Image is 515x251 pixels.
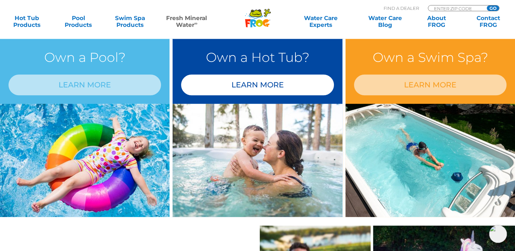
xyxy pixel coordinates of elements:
a: Swim SpaProducts [110,15,150,28]
input: GO [487,5,499,11]
sup: ∞ [194,21,197,26]
a: LEARN MORE [181,74,334,95]
img: min-water-img-right [173,104,342,217]
input: Zip Code Form [433,5,479,11]
a: AboutFROG [417,15,457,28]
a: Fresh MineralWater∞ [162,15,212,28]
img: openIcon [489,225,507,243]
a: Water CareBlog [365,15,405,28]
a: LEARN MORE [9,74,161,95]
a: LEARN MORE [354,74,506,95]
h3: Own a Hot Tub? [181,47,334,68]
p: Find A Dealer [384,5,419,11]
a: ContactFROG [468,15,508,28]
h3: Own a Swim Spa? [354,47,506,68]
h3: Own a Pool? [9,47,161,68]
img: min-water-image-3 [345,104,515,217]
a: Water CareExperts [288,15,353,28]
a: Hot TubProducts [7,15,47,28]
a: PoolProducts [59,15,99,28]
